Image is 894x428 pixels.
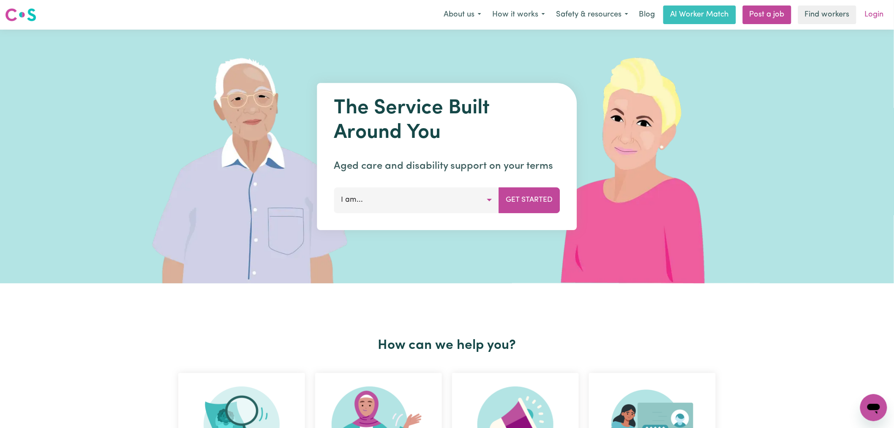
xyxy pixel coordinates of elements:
a: Blog [634,5,660,24]
a: Careseekers logo [5,5,36,25]
button: Get Started [499,187,560,213]
p: Aged care and disability support on your terms [334,159,560,174]
button: Safety & resources [551,6,634,24]
a: Post a job [743,5,791,24]
a: AI Worker Match [663,5,736,24]
button: About us [438,6,487,24]
button: How it works [487,6,551,24]
img: Careseekers logo [5,7,36,22]
button: I am... [334,187,499,213]
h1: The Service Built Around You [334,96,560,145]
a: Find workers [798,5,856,24]
h2: How can we help you? [173,337,721,354]
a: Login [860,5,889,24]
iframe: Button to launch messaging window [860,394,887,421]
